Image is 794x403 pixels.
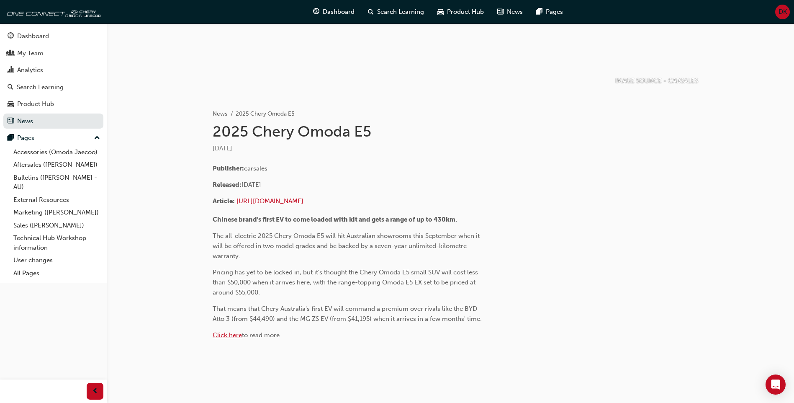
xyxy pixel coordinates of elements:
[10,267,103,280] a: All Pages
[94,133,100,144] span: up-icon
[213,145,232,152] span: [DATE]
[368,7,374,17] span: search-icon
[17,133,34,143] div: Pages
[213,165,244,172] span: Publisher:
[8,33,14,40] span: guage-icon
[3,114,103,129] a: News
[213,305,482,323] span: That means that Chery Australia's first EV will command a premium over rivals like the BYD Atto 3...
[213,197,235,205] span: Article:
[3,80,103,95] a: Search Learning
[3,27,103,130] button: DashboardMy TeamAnalyticsSearch LearningProduct HubNews
[8,118,14,125] span: news-icon
[10,171,103,194] a: Bulletins ([PERSON_NAME] - AU)
[8,101,14,108] span: car-icon
[213,122,549,141] h1: 2025 Chery Omoda E5
[10,194,103,207] a: External Resources
[8,84,13,91] span: search-icon
[236,197,303,205] a: [URL][DOMAIN_NAME]
[546,7,563,17] span: Pages
[536,7,542,17] span: pages-icon
[4,3,100,20] img: oneconnect
[213,110,227,117] a: News
[437,7,444,17] span: car-icon
[242,331,280,339] span: to read more
[3,130,103,146] button: Pages
[10,158,103,171] a: Aftersales ([PERSON_NAME])
[306,3,361,21] a: guage-iconDashboard
[766,375,786,395] div: Open Intercom Messenger
[10,219,103,232] a: Sales ([PERSON_NAME])
[92,386,98,397] span: prev-icon
[447,7,484,17] span: Product Hub
[775,5,790,19] button: DK
[213,269,480,296] span: Pricing has yet to be locked in, but it's thought the Chery Omoda E5 small SUV will cost less tha...
[377,7,424,17] span: Search Learning
[213,181,242,189] span: Released:
[491,3,529,21] a: news-iconNews
[3,96,103,112] a: Product Hub
[323,7,355,17] span: Dashboard
[8,50,14,57] span: people-icon
[3,46,103,61] a: My Team
[10,206,103,219] a: Marketing ([PERSON_NAME])
[615,76,698,86] p: IMAGE SOURCE - CARSALES
[10,232,103,254] a: Technical Hub Workshop information
[3,28,103,44] a: Dashboard
[236,109,295,119] li: 2025 Chery Omoda E5
[507,7,523,17] span: News
[10,146,103,159] a: Accessories (Omoda Jaecoo)
[431,3,491,21] a: car-iconProduct Hub
[10,254,103,267] a: User changes
[213,331,242,339] a: Click here
[17,99,54,109] div: Product Hub
[242,181,261,189] span: [DATE]
[244,165,267,172] span: carsales
[213,232,481,260] span: The all-electric 2025 Chery Omoda E5 will hit Australian showrooms this September when it will be...
[17,65,43,75] div: Analytics
[529,3,570,21] a: pages-iconPages
[313,7,319,17] span: guage-icon
[497,7,504,17] span: news-icon
[361,3,431,21] a: search-iconSearch Learning
[17,83,64,92] div: Search Learning
[779,7,787,17] span: DK
[8,67,14,74] span: chart-icon
[8,134,14,142] span: pages-icon
[17,31,49,41] div: Dashboard
[213,216,457,223] span: Chinese brand's first EV to come loaded with kit and gets a range of up to 430km.
[3,62,103,78] a: Analytics
[17,49,44,58] div: My Team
